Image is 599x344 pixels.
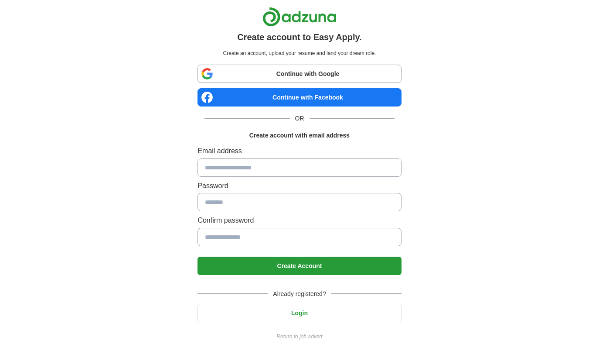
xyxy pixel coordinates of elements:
label: Password [197,180,401,192]
button: Create Account [197,257,401,275]
p: Create an account, upload your resume and land your dream role. [199,49,399,58]
img: Adzuna logo [262,7,337,27]
span: OR [290,114,310,123]
h1: Create account with email address [249,131,350,140]
button: Login [197,304,401,322]
a: Login [197,310,401,316]
a: Continue with Google [197,65,401,83]
h1: Create account to Easy Apply. [237,30,362,44]
a: Return to job advert [197,333,401,341]
label: Email address [197,145,401,157]
a: Continue with Facebook [197,88,401,107]
label: Confirm password [197,215,401,226]
span: Already registered? [268,289,331,299]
